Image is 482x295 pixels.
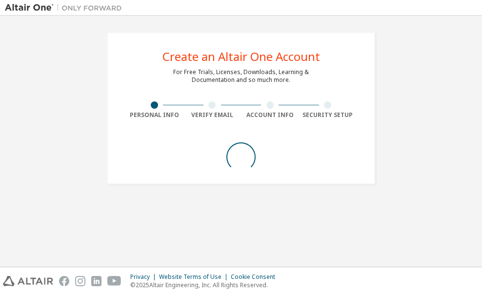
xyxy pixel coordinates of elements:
[130,281,281,289] p: © 2025 Altair Engineering, Inc. All Rights Reserved.
[125,111,183,119] div: Personal Info
[183,111,241,119] div: Verify Email
[299,111,357,119] div: Security Setup
[59,276,69,286] img: facebook.svg
[231,273,281,281] div: Cookie Consent
[75,276,85,286] img: instagram.svg
[173,68,309,84] div: For Free Trials, Licenses, Downloads, Learning & Documentation and so much more.
[162,51,320,62] div: Create an Altair One Account
[91,276,101,286] img: linkedin.svg
[5,3,127,13] img: Altair One
[159,273,231,281] div: Website Terms of Use
[241,111,299,119] div: Account Info
[3,276,53,286] img: altair_logo.svg
[130,273,159,281] div: Privacy
[107,276,121,286] img: youtube.svg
